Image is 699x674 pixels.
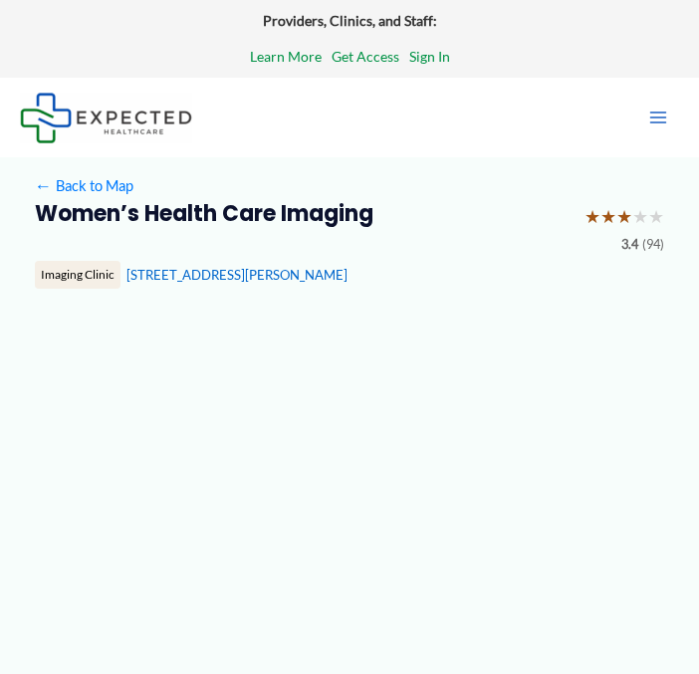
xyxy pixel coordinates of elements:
span: ★ [584,200,600,234]
div: Imaging Clinic [35,261,120,289]
a: Sign In [409,44,450,70]
button: Main menu toggle [637,97,679,138]
span: ★ [632,200,648,234]
strong: Providers, Clinics, and Staff: [263,12,437,29]
span: 3.4 [621,233,638,257]
h2: Women’s Health Care Imaging [35,200,571,228]
span: (94) [642,233,664,257]
a: ←Back to Map [35,172,133,199]
a: Get Access [332,44,399,70]
a: Learn More [250,44,322,70]
a: [STREET_ADDRESS][PERSON_NAME] [126,267,348,283]
span: ← [35,177,53,195]
span: ★ [600,200,616,234]
span: ★ [616,200,632,234]
img: Expected Healthcare Logo - side, dark font, small [20,93,192,143]
span: ★ [648,200,664,234]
